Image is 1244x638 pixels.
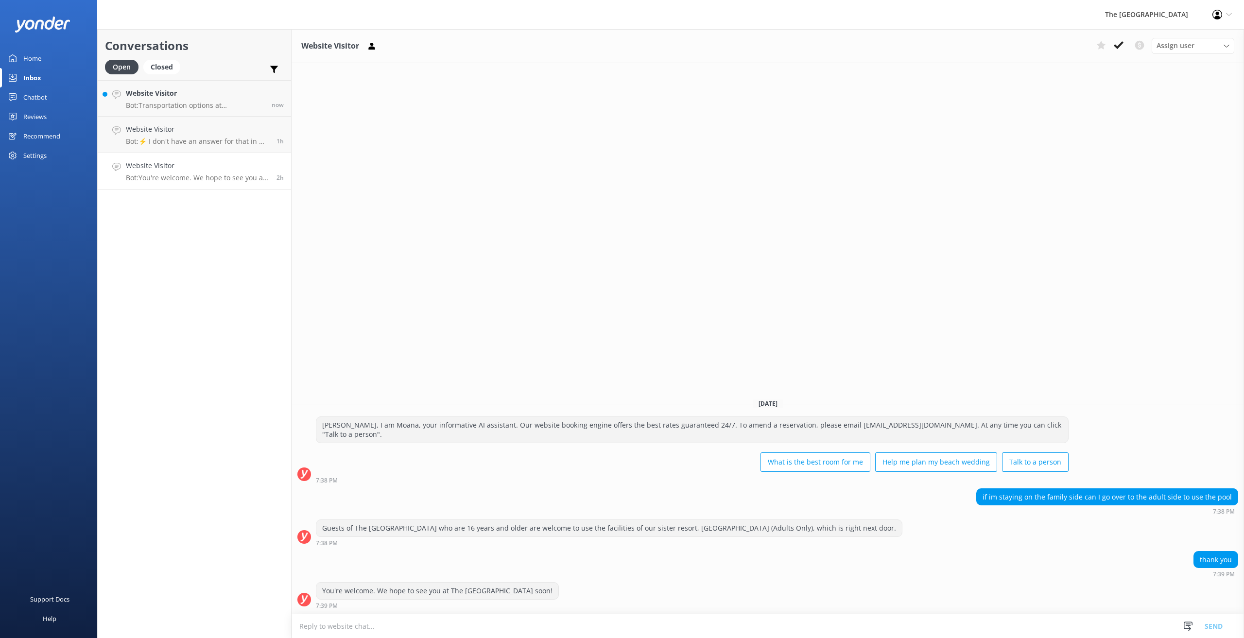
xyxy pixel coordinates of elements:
[23,68,41,87] div: Inbox
[105,60,138,74] div: Open
[23,107,47,126] div: Reviews
[875,452,997,472] button: Help me plan my beach wedding
[23,146,47,165] div: Settings
[1194,552,1238,568] div: thank you
[276,173,284,182] span: Oct 07 2025 01:39am (UTC -10:00) Pacific/Honolulu
[23,87,47,107] div: Chatbot
[276,137,284,145] span: Oct 07 2025 03:08am (UTC -10:00) Pacific/Honolulu
[126,88,264,99] h4: Website Visitor
[126,137,269,146] p: Bot: ⚡ I don't have an answer for that in my knowledge base. Please try and rephrase your questio...
[126,101,264,110] p: Bot: Transportation options at [GEOGRAPHIC_DATA] include car rentals, among others. You can learn...
[753,399,783,408] span: [DATE]
[126,124,269,135] h4: Website Visitor
[126,173,269,182] p: Bot: You're welcome. We hope to see you at The [GEOGRAPHIC_DATA] soon!
[30,589,69,609] div: Support Docs
[1157,40,1194,51] span: Assign user
[316,539,902,546] div: Oct 07 2025 01:38am (UTC -10:00) Pacific/Honolulu
[126,160,269,171] h4: Website Visitor
[1152,38,1234,53] div: Assign User
[316,602,559,609] div: Oct 07 2025 01:39am (UTC -10:00) Pacific/Honolulu
[143,61,185,72] a: Closed
[316,520,902,536] div: Guests of The [GEOGRAPHIC_DATA] who are 16 years and older are welcome to use the facilities of o...
[316,603,338,609] strong: 7:39 PM
[316,583,558,599] div: You're welcome. We hope to see you at The [GEOGRAPHIC_DATA] soon!
[316,417,1068,443] div: [PERSON_NAME], I am Moana, your informative AI assistant. Our website booking engine offers the b...
[105,61,143,72] a: Open
[1213,509,1235,515] strong: 7:38 PM
[1002,452,1069,472] button: Talk to a person
[301,40,359,52] h3: Website Visitor
[105,36,284,55] h2: Conversations
[976,508,1238,515] div: Oct 07 2025 01:38am (UTC -10:00) Pacific/Honolulu
[977,489,1238,505] div: if im staying on the family side can I go over to the adult side to use the pool
[98,153,291,190] a: Website VisitorBot:You're welcome. We hope to see you at The [GEOGRAPHIC_DATA] soon!2h
[1193,570,1238,577] div: Oct 07 2025 01:39am (UTC -10:00) Pacific/Honolulu
[1213,571,1235,577] strong: 7:39 PM
[272,101,284,109] span: Oct 07 2025 04:21am (UTC -10:00) Pacific/Honolulu
[43,609,56,628] div: Help
[15,17,70,33] img: yonder-white-logo.png
[316,477,1069,483] div: Oct 07 2025 01:38am (UTC -10:00) Pacific/Honolulu
[23,126,60,146] div: Recommend
[98,80,291,117] a: Website VisitorBot:Transportation options at [GEOGRAPHIC_DATA] include car rentals, among others....
[23,49,41,68] div: Home
[143,60,180,74] div: Closed
[316,478,338,483] strong: 7:38 PM
[316,540,338,546] strong: 7:38 PM
[760,452,870,472] button: What is the best room for me
[98,117,291,153] a: Website VisitorBot:⚡ I don't have an answer for that in my knowledge base. Please try and rephras...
